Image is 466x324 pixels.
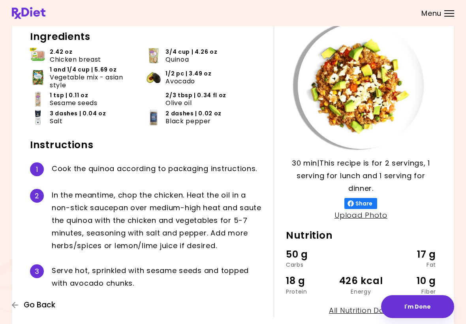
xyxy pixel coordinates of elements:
div: Energy [336,289,386,294]
span: Chicken breast [50,56,101,63]
div: 50 g [286,247,336,262]
a: All Nutrition Data [329,305,393,315]
span: 2 dashes | 0.02 oz [165,110,222,117]
span: Vegetable mix - asian style [50,73,134,89]
span: Sesame seeds [50,99,98,107]
h2: Ingredients [30,30,262,43]
h2: Instructions [30,139,262,151]
span: 2.42 oz [50,48,72,56]
span: Avocado [165,77,195,85]
div: Fat [386,262,436,267]
span: Menu [421,10,442,17]
div: 18 g [286,273,336,288]
span: 3/4 cup | 4.26 oz [165,48,217,56]
div: S e r v e h o t , s p r i n k l e d w i t h s e s a m e s e e d s a n d t o p p e d w i t h a v o... [52,264,262,290]
p: 30 min | This recipe is for 2 servings, 1 serving for lunch and 1 serving for dinner. [286,157,436,195]
h2: Nutrition [286,229,436,242]
span: Salt [50,117,63,125]
span: Share [354,200,374,207]
button: I'm Done [381,295,454,318]
div: Fiber [386,289,436,294]
div: 17 g [386,247,436,262]
span: Olive oil [165,99,192,107]
div: 3 [30,264,44,278]
span: 3 dashes | 0.04 oz [50,110,106,117]
span: Go Back [24,301,55,309]
div: Protein [286,289,336,294]
button: Go Back [12,301,59,309]
span: Black pepper [165,117,211,125]
span: Quinoa [165,56,189,63]
span: 1 tsp | 0.11 oz [50,92,88,99]
a: Upload Photo [334,210,387,220]
div: 1 [30,162,44,176]
div: C o o k t h e q u i n o a a c c o r d i n g t o p a c k a g i n g i n s t r u c t i o n s . [52,162,262,176]
div: I n t h e m e a n t i m e , c h o p t h e c h i c k e n . H e a t t h e o i l i n a n o n - s t i... [52,189,262,252]
div: 10 g [386,273,436,288]
div: Carbs [286,262,336,267]
button: Share [344,198,377,209]
span: 1 and 1/4 cup | 5.69 oz [50,66,117,73]
div: 426 kcal [336,273,386,288]
div: 2 [30,189,44,203]
span: 1/2 pc | 3.49 oz [165,70,211,77]
span: 2/3 tbsp | 0.34 fl oz [165,92,226,99]
img: RxDiet [12,7,45,19]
